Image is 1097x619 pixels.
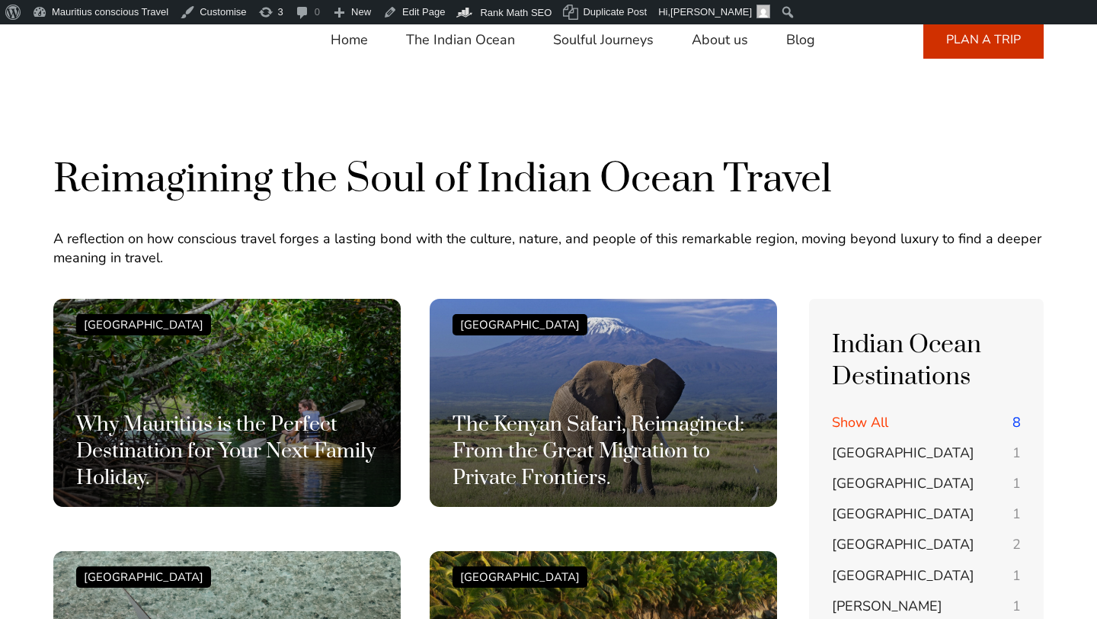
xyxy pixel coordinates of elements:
a: [GEOGRAPHIC_DATA] 1 [832,566,1021,585]
span: [GEOGRAPHIC_DATA] [832,444,974,462]
a: Home [331,21,368,58]
h4: Indian Ocean Destinations [832,329,1021,393]
a: PLAN A TRIP [923,21,1044,59]
a: The Indian Ocean [406,21,515,58]
span: [GEOGRAPHIC_DATA] [832,535,974,553]
a: [GEOGRAPHIC_DATA] 2 [832,535,1021,554]
h3: The Kenyan Safari, Reimagined: From the Great Migration to Private Frontiers. [453,412,754,492]
a: [GEOGRAPHIC_DATA] 1 [832,505,1021,524]
div: [GEOGRAPHIC_DATA] [453,566,587,588]
span: 1 [1012,597,1021,616]
span: Rank Math SEO [480,7,552,18]
span: 1 [1012,444,1021,463]
a: [GEOGRAPHIC_DATA] 1 [832,474,1021,493]
a: Soulful Journeys [553,21,654,58]
span: 1 [1012,505,1021,524]
span: 1 [1012,566,1021,585]
a: Blog [786,21,815,58]
span: [GEOGRAPHIC_DATA] [832,505,974,523]
span: 8 [1012,413,1021,432]
h1: Reimagining the Soul of Indian Ocean Travel [53,154,1044,205]
div: [GEOGRAPHIC_DATA] [76,314,211,335]
span: [GEOGRAPHIC_DATA] [832,566,974,585]
div: [GEOGRAPHIC_DATA] [76,566,211,588]
a: Show All 8 [832,413,1021,432]
a: About us [692,21,748,58]
h3: Why Mauritius is the Perfect Destination for Your Next Family Holiday. [76,412,378,492]
a: [GEOGRAPHIC_DATA] The Kenyan Safari, Reimagined: From the Great Migration to Private Frontiers. [430,299,777,523]
span: 1 [1012,474,1021,493]
span: Show All [832,413,888,431]
div: [GEOGRAPHIC_DATA] [453,314,587,335]
span: [PERSON_NAME] [670,6,752,18]
span: 2 [1012,535,1021,554]
a: [GEOGRAPHIC_DATA] Why Mauritius is the Perfect Destination for Your Next Family Holiday. [53,299,401,523]
a: [GEOGRAPHIC_DATA] 1 [832,444,1021,463]
p: A reflection on how conscious travel forges a lasting bond with the culture, nature, and people o... [53,229,1044,268]
span: [GEOGRAPHIC_DATA] [832,474,974,492]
